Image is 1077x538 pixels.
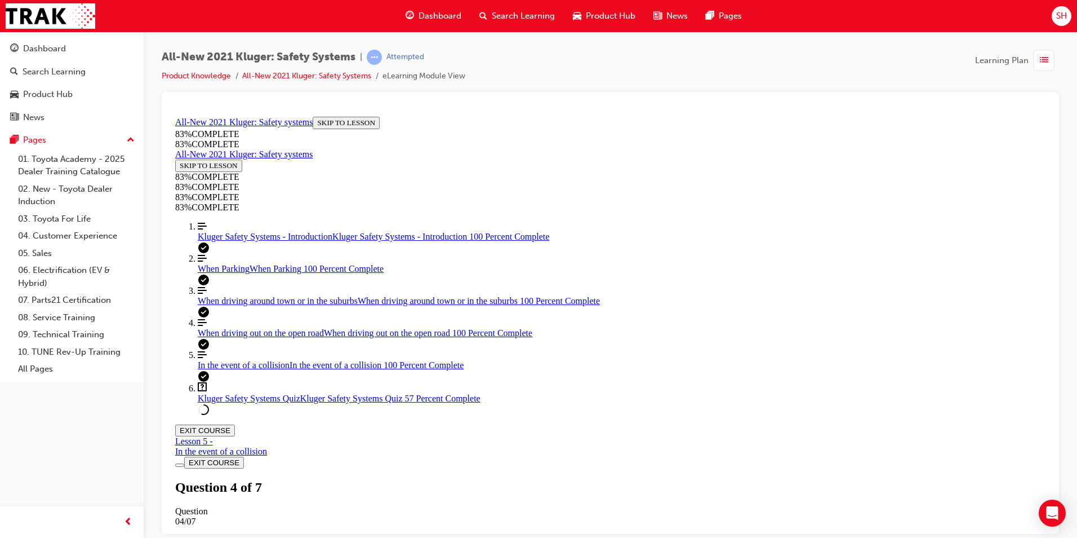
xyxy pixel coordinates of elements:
[644,5,697,28] a: news-iconNews
[5,61,139,82] a: Search Learning
[5,324,96,345] div: Lesson 5 -
[14,309,139,327] a: 08. Service Training
[27,270,875,292] a: Kluger Safety Systems Quiz 57 Percent Complete
[162,51,355,64] span: All-New 2021 Kluger: Safety Systems
[5,109,875,303] nav: Course Outline
[5,334,96,345] div: In the event of a collision
[5,70,162,80] div: 83 % COMPLETE
[242,71,371,81] a: All-New 2021 Kluger: Safety Systems
[27,152,79,161] span: When Parking
[1039,500,1066,527] div: Open Intercom Messenger
[6,3,95,29] img: Trak
[5,424,875,434] p: Match the following safety features to their meanings
[27,142,875,162] a: When Parking 100 Percent Complete
[492,10,555,23] span: Search Learning
[162,71,231,81] a: Product Knowledge
[5,90,875,100] div: 83 % COMPLETE
[5,27,875,37] div: 83 % COMPLETE
[27,281,130,291] span: Kluger Safety Systems Quiz
[27,206,875,226] a: When driving out on the open road 100 Percent Complete
[14,227,139,245] a: 04. Customer Experience
[142,5,209,17] button: SKIP TO LESSON
[10,44,19,54] span: guage-icon
[5,84,139,105] a: Product Hub
[5,5,142,15] a: All-New 2021 Kluger: Safety systems
[5,47,72,60] button: SKIP TO LESSON
[479,9,487,23] span: search-icon
[23,88,73,101] div: Product Hub
[27,248,119,258] span: In the event of a collision
[79,152,213,161] span: When Parking 100 Percent Complete
[187,184,429,193] span: When driving around town or in the suburbs 100 Percent Complete
[975,54,1029,67] span: Learning Plan
[5,37,142,47] a: All-New 2021 Kluger: Safety systems
[5,60,162,70] div: 83 % COMPLETE
[5,324,96,345] a: Lesson 5 - In the event of a collision
[666,10,688,23] span: News
[382,70,465,83] li: eLearning Module View
[10,90,19,100] span: car-icon
[5,80,875,90] div: 83 % COMPLETE
[470,5,564,28] a: search-iconSearch Learning
[14,210,139,228] a: 03. Toyota For Life
[27,216,153,226] span: When driving out on the open road
[162,120,379,129] span: Kluger Safety Systems - Introduction 100 Percent Complete
[23,42,66,55] div: Dashboard
[586,10,635,23] span: Product Hub
[10,113,19,123] span: news-icon
[5,5,875,37] section: Course Information
[360,51,362,64] span: |
[14,345,73,356] button: EXIT COURSE
[23,134,46,147] div: Pages
[119,248,293,258] span: In the event of a collision 100 Percent Complete
[23,111,44,124] div: News
[130,281,310,291] span: Kluger Safety Systems Quiz 57 Percent Complete
[27,109,875,130] a: Kluger Safety Systems - Introduction 100 Percent Complete
[367,50,382,65] span: learningRecordVerb_ATTEMPT-icon
[419,10,461,23] span: Dashboard
[573,9,581,23] span: car-icon
[5,37,162,80] section: Course Information
[127,133,135,148] span: up-icon
[14,262,139,292] a: 06. Electrification (EV & Hybrid)
[564,5,644,28] a: car-iconProduct Hub
[706,9,714,23] span: pages-icon
[653,9,662,23] span: news-icon
[5,351,14,355] button: Toggle Course Overview
[27,174,875,194] a: When driving around town or in the suburbs 100 Percent Complete
[5,368,875,383] h1: Question 4 of 7
[386,52,424,63] div: Attempted
[1052,6,1071,26] button: SH
[5,17,875,27] div: 83 % COMPLETE
[124,515,132,530] span: prev-icon
[14,343,139,361] a: 10. TUNE Rev-Up Training
[5,394,875,404] div: Question
[14,245,139,262] a: 05. Sales
[5,36,139,130] button: DashboardSearch LearningProduct HubNews
[14,326,139,343] a: 09. Technical Training
[5,107,139,128] a: News
[14,292,139,309] a: 07. Parts21 Certification
[397,5,470,28] a: guage-iconDashboard
[27,120,162,129] span: Kluger Safety Systems - Introduction
[5,5,875,303] section: Course Overview
[697,5,751,28] a: pages-iconPages
[5,38,139,59] a: Dashboard
[406,9,414,23] span: guage-icon
[27,238,875,258] a: In the event of a collision 100 Percent Complete
[10,67,18,77] span: search-icon
[975,50,1059,71] button: Learning Plan
[5,130,139,151] button: Pages
[5,404,875,414] div: 04/07
[719,10,742,23] span: Pages
[1040,54,1048,68] span: list-icon
[14,180,139,210] a: 02. New - Toyota Dealer Induction
[14,360,139,378] a: All Pages
[27,184,187,193] span: When driving around town or in the suburbs
[153,216,362,226] span: When driving out on the open road 100 Percent Complete
[23,65,86,78] div: Search Learning
[5,312,64,324] button: EXIT COURSE
[14,151,139,180] a: 01. Toyota Academy - 2025 Dealer Training Catalogue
